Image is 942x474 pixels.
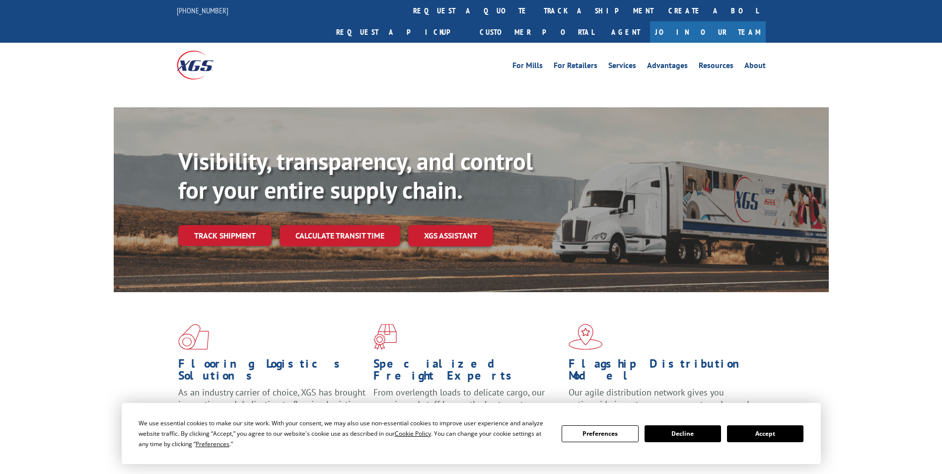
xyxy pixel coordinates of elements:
a: Resources [699,62,733,73]
span: Our agile distribution network gives you nationwide inventory management on demand. [569,387,751,410]
a: Customer Portal [472,21,601,43]
img: xgs-icon-total-supply-chain-intelligence-red [178,324,209,350]
a: XGS ASSISTANT [408,225,493,246]
div: We use essential cookies to make our site work. With your consent, we may also use non-essential ... [139,418,550,449]
a: Calculate transit time [280,225,400,246]
span: As an industry carrier of choice, XGS has brought innovation and dedication to flooring logistics... [178,387,365,422]
a: Advantages [647,62,688,73]
a: Services [608,62,636,73]
button: Decline [645,425,721,442]
a: About [744,62,766,73]
a: Join Our Team [650,21,766,43]
a: For Retailers [554,62,597,73]
h1: Flagship Distribution Model [569,358,756,387]
h1: Flooring Logistics Solutions [178,358,366,387]
b: Visibility, transparency, and control for your entire supply chain. [178,146,533,205]
p: From overlength loads to delicate cargo, our experienced staff knows the best way to move your fr... [373,387,561,431]
h1: Specialized Freight Experts [373,358,561,387]
a: For Mills [512,62,543,73]
span: Cookie Policy [395,429,431,438]
a: Agent [601,21,650,43]
span: Preferences [196,440,229,448]
img: xgs-icon-flagship-distribution-model-red [569,324,603,350]
a: Request a pickup [329,21,472,43]
a: Track shipment [178,225,272,246]
img: xgs-icon-focused-on-flooring-red [373,324,397,350]
div: Cookie Consent Prompt [122,403,821,464]
button: Accept [727,425,803,442]
a: [PHONE_NUMBER] [177,5,228,15]
button: Preferences [562,425,638,442]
